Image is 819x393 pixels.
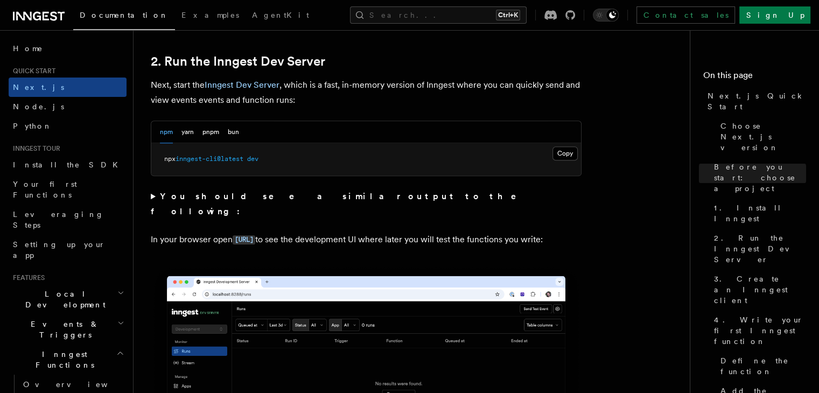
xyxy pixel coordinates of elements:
a: 1. Install Inngest [710,198,806,228]
span: npx [164,155,176,163]
a: Define the function [716,351,806,381]
a: Next.js [9,78,127,97]
span: Inngest Functions [9,349,116,370]
a: 4. Write your first Inngest function [710,310,806,351]
a: 3. Create an Inngest client [710,269,806,310]
span: Local Development [9,289,117,310]
span: Your first Functions [13,180,77,199]
a: Next.js Quick Start [703,86,806,116]
button: bun [228,121,239,143]
a: Home [9,39,127,58]
a: AgentKit [246,3,316,29]
h4: On this page [703,69,806,86]
span: Before you start: choose a project [714,162,806,194]
span: 1. Install Inngest [714,202,806,224]
span: Setting up your app [13,240,106,259]
a: Inngest Dev Server [205,80,279,90]
span: Examples [181,11,239,19]
span: AgentKit [252,11,309,19]
button: yarn [181,121,194,143]
p: In your browser open to see the development UI where later you will test the functions you write: [151,232,582,248]
a: 2. Run the Inngest Dev Server [151,54,325,69]
strong: You should see a similar output to the following: [151,191,531,216]
a: Sign Up [739,6,810,24]
span: inngest-cli@latest [176,155,243,163]
span: Home [13,43,43,54]
span: Next.js [13,83,64,92]
p: Next, start the , which is a fast, in-memory version of Inngest where you can quickly send and vi... [151,78,582,108]
span: Quick start [9,67,55,75]
span: 2. Run the Inngest Dev Server [714,233,806,265]
a: Choose Next.js version [716,116,806,157]
button: pnpm [202,121,219,143]
a: Install the SDK [9,155,127,174]
span: 3. Create an Inngest client [714,273,806,306]
button: Copy [552,146,578,160]
a: Documentation [73,3,175,30]
summary: You should see a similar output to the following: [151,189,582,219]
span: Define the function [720,355,806,377]
button: Toggle dark mode [593,9,619,22]
a: Node.js [9,97,127,116]
span: Next.js Quick Start [708,90,806,112]
a: Examples [175,3,246,29]
span: Inngest tour [9,144,60,153]
span: Documentation [80,11,169,19]
a: [URL] [233,234,255,244]
button: npm [160,121,173,143]
a: Setting up your app [9,235,127,265]
span: Overview [23,380,134,389]
span: dev [247,155,258,163]
code: [URL] [233,235,255,244]
button: Inngest Functions [9,345,127,375]
span: Events & Triggers [9,319,117,340]
a: 2. Run the Inngest Dev Server [710,228,806,269]
a: Contact sales [636,6,735,24]
span: Choose Next.js version [720,121,806,153]
span: Python [13,122,52,130]
span: Node.js [13,102,64,111]
a: Your first Functions [9,174,127,205]
a: Before you start: choose a project [710,157,806,198]
a: Leveraging Steps [9,205,127,235]
kbd: Ctrl+K [496,10,520,20]
a: Python [9,116,127,136]
span: Install the SDK [13,160,124,169]
button: Search...Ctrl+K [350,6,527,24]
span: 4. Write your first Inngest function [714,314,806,347]
button: Local Development [9,284,127,314]
span: Leveraging Steps [13,210,104,229]
button: Events & Triggers [9,314,127,345]
span: Features [9,273,45,282]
